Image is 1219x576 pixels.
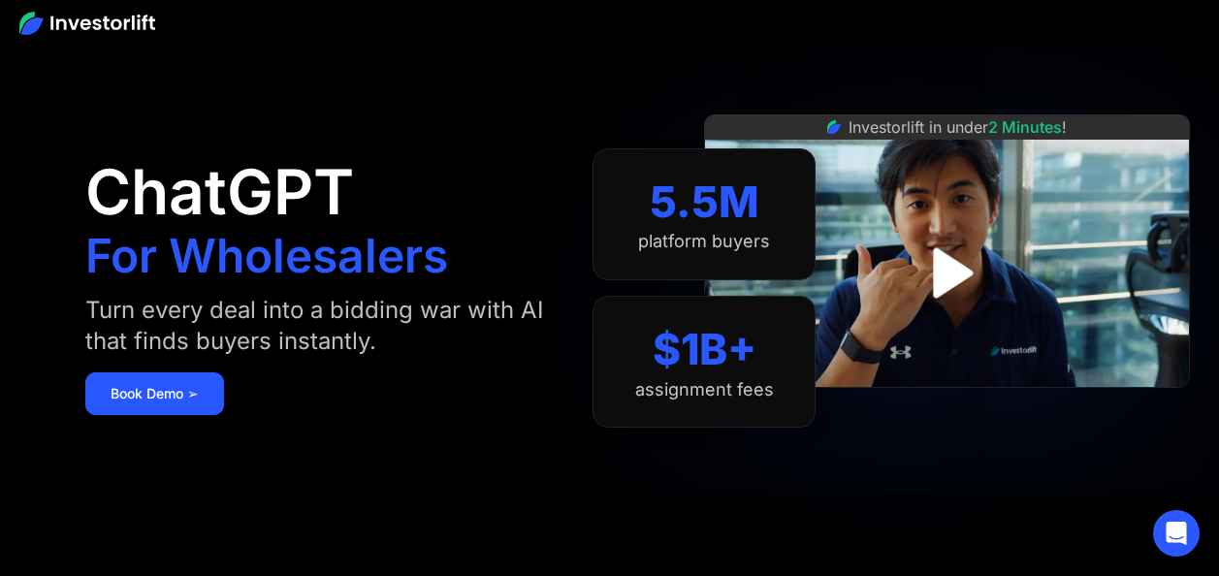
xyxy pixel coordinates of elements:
[635,379,774,400] div: assignment fees
[650,176,759,228] div: 5.5M
[85,161,354,223] h1: ChatGPT
[85,233,448,279] h1: For Wholesalers
[638,231,770,252] div: platform buyers
[653,324,756,375] div: $1B+
[849,115,1067,139] div: Investorlift in under !
[904,230,990,316] a: open lightbox
[1153,510,1200,557] div: Open Intercom Messenger
[802,398,1093,421] iframe: Customer reviews powered by Trustpilot
[85,372,224,415] a: Book Demo ➢
[85,295,554,357] div: Turn every deal into a bidding war with AI that finds buyers instantly.
[988,117,1062,137] span: 2 Minutes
